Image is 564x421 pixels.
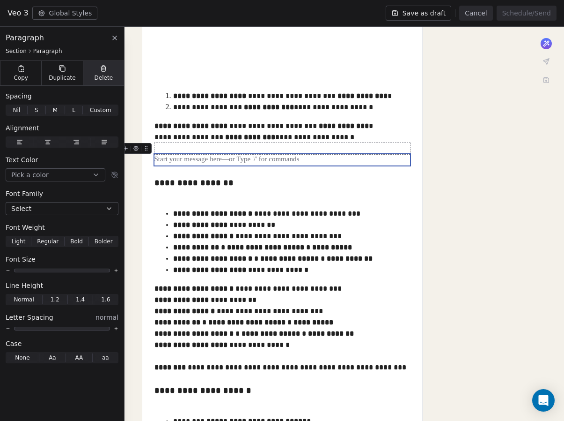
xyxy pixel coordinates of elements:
span: S [35,106,38,114]
span: L [72,106,75,114]
span: Bold [70,237,83,246]
span: Font Weight [6,223,45,232]
button: Cancel [459,6,492,21]
span: 1.2 [51,295,59,304]
button: Save as draft [386,6,452,21]
span: Font Size [6,255,36,264]
span: Bolder [95,237,113,246]
span: Veo 3 [7,8,29,19]
span: Select [11,204,31,213]
span: Regular [37,237,59,246]
span: None [15,353,29,362]
span: Letter Spacing [6,313,53,322]
span: Font Family [6,189,43,198]
span: AA [75,353,83,362]
button: Schedule/Send [497,6,557,21]
span: Paragraph [33,47,62,55]
span: Section [6,47,27,55]
span: Delete [95,74,113,82]
span: Line Height [6,281,43,290]
span: Nil [13,106,20,114]
span: 1.6 [101,295,110,304]
span: Alignment [6,123,39,133]
span: M [53,106,58,114]
span: 1.4 [76,295,85,304]
span: Spacing [6,91,32,101]
span: Case [6,339,22,348]
span: aa [102,353,109,362]
div: Open Intercom Messenger [532,389,555,412]
button: Global Styles [32,7,98,20]
span: Text Color [6,155,38,165]
span: Aa [49,353,56,362]
span: Custom [90,106,111,114]
span: Paragraph [6,32,44,44]
span: Normal [14,295,34,304]
span: Duplicate [49,74,75,82]
span: Copy [14,74,28,82]
span: normal [95,313,118,322]
button: Pick a color [6,168,105,181]
span: Light [11,237,25,246]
